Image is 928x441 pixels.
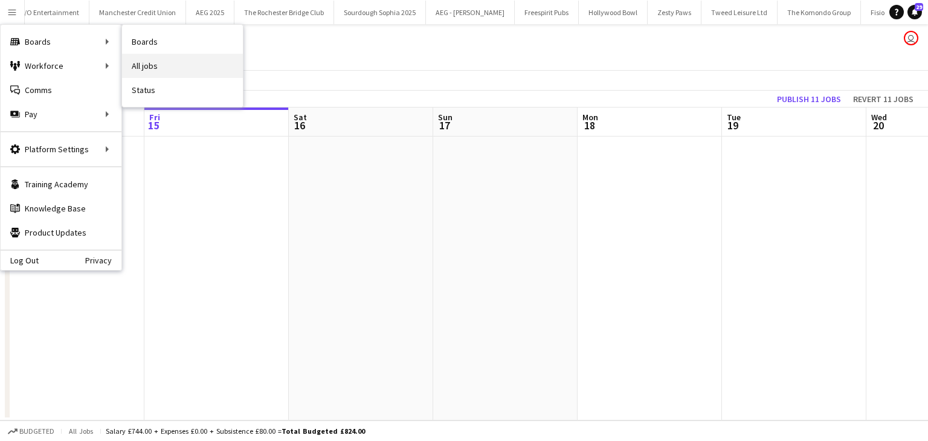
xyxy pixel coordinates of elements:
[6,425,56,438] button: Budgeted
[915,3,923,11] span: 29
[648,1,701,24] button: Zesty Paws
[581,118,598,132] span: 18
[282,427,365,436] span: Total Budgeted £824.00
[66,427,95,436] span: All jobs
[85,256,121,265] a: Privacy
[19,427,54,436] span: Budgeted
[294,112,307,123] span: Sat
[234,1,334,24] button: The Rochester Bridge Club
[149,112,160,123] span: Fri
[861,1,899,24] button: Fision
[89,1,186,24] button: Manchester Credit Union
[186,1,234,24] button: AEG 2025
[871,112,887,123] span: Wed
[1,30,121,54] div: Boards
[772,91,846,107] button: Publish 11 jobs
[122,54,243,78] a: All jobs
[1,196,121,220] a: Knowledge Base
[1,256,39,265] a: Log Out
[436,118,453,132] span: 17
[1,220,121,245] a: Product Updates
[122,30,243,54] a: Boards
[904,31,918,45] app-user-avatar: Shamilah Amide
[122,78,243,102] a: Status
[334,1,426,24] button: Sourdough Sophia 2025
[1,54,121,78] div: Workforce
[292,118,307,132] span: 16
[515,1,579,24] button: Freespirit Pubs
[848,91,918,107] button: Revert 11 jobs
[579,1,648,24] button: Hollywood Bowl
[701,1,778,24] button: Tweed Leisure Ltd
[9,1,89,24] button: M/O Entertainment
[438,112,453,123] span: Sun
[106,427,365,436] div: Salary £744.00 + Expenses £0.00 + Subsistence £80.00 =
[1,102,121,126] div: Pay
[1,78,121,102] a: Comms
[725,118,741,132] span: 19
[426,1,515,24] button: AEG - [PERSON_NAME]
[147,118,160,132] span: 15
[1,137,121,161] div: Platform Settings
[727,112,741,123] span: Tue
[869,118,887,132] span: 20
[582,112,598,123] span: Mon
[907,5,922,19] a: 29
[1,172,121,196] a: Training Academy
[778,1,861,24] button: The Komondo Group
